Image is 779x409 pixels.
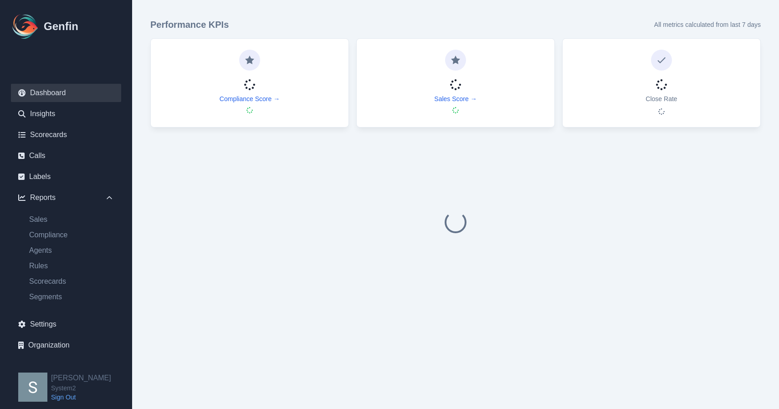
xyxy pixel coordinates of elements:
a: Labels [11,168,121,186]
h2: [PERSON_NAME] [51,373,111,383]
a: Sign Out [51,393,111,402]
p: All metrics calculated from last 7 days [654,20,761,29]
a: Compliance Score → [220,94,280,103]
img: Logo [11,12,40,41]
p: Close Rate [646,94,677,103]
a: Scorecards [22,276,121,287]
a: Insights [11,105,121,123]
h1: Genfin [44,19,78,34]
a: Sales Score → [434,94,477,103]
a: Sales [22,214,121,225]
a: Organization [11,336,121,354]
a: Rules [22,261,121,271]
a: Segments [22,291,121,302]
img: Savannah Sherard [18,373,47,402]
a: Calls [11,147,121,165]
a: Scorecards [11,126,121,144]
span: System2 [51,383,111,393]
a: Compliance [22,230,121,240]
a: Dashboard [11,84,121,102]
a: Settings [11,315,121,333]
div: Reports [11,189,121,207]
h3: Performance KPIs [150,18,229,31]
a: Agents [22,245,121,256]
